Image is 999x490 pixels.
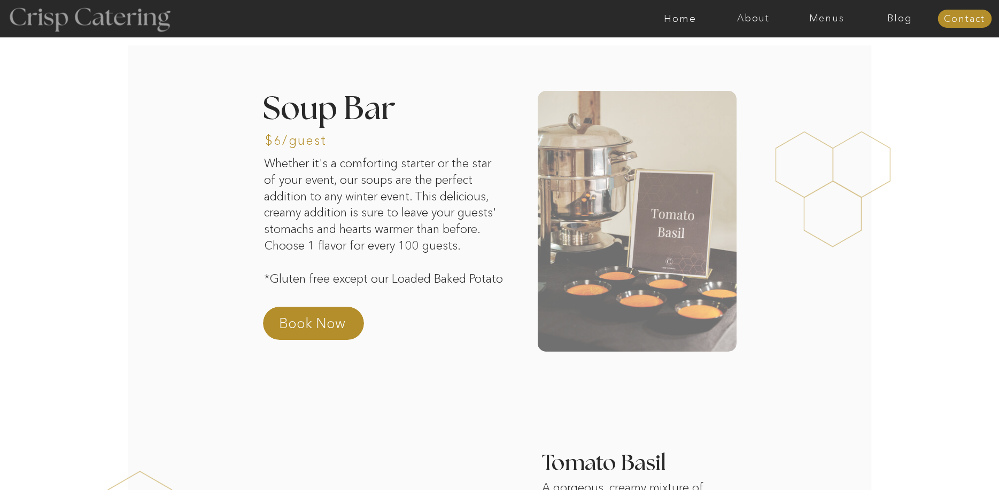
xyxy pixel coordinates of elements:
[265,134,354,150] h3: $6/guest
[790,13,863,24] a: Menus
[717,13,790,24] a: About
[263,94,468,158] h2: Soup Bar
[542,453,737,476] h3: Tomato Basil
[279,314,373,339] a: Book Now
[938,14,992,25] a: Contact
[863,13,936,24] a: Blog
[264,155,506,304] p: Whether it's a comforting starter or the star of your event, our soups are the perfect addition t...
[644,13,717,24] a: Home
